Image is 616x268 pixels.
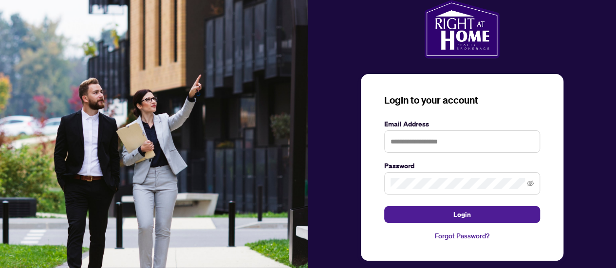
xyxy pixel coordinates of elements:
[453,207,471,222] span: Login
[384,93,540,107] h3: Login to your account
[384,231,540,241] a: Forgot Password?
[384,119,540,129] label: Email Address
[527,180,534,187] span: eye-invisible
[384,206,540,223] button: Login
[384,161,540,171] label: Password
